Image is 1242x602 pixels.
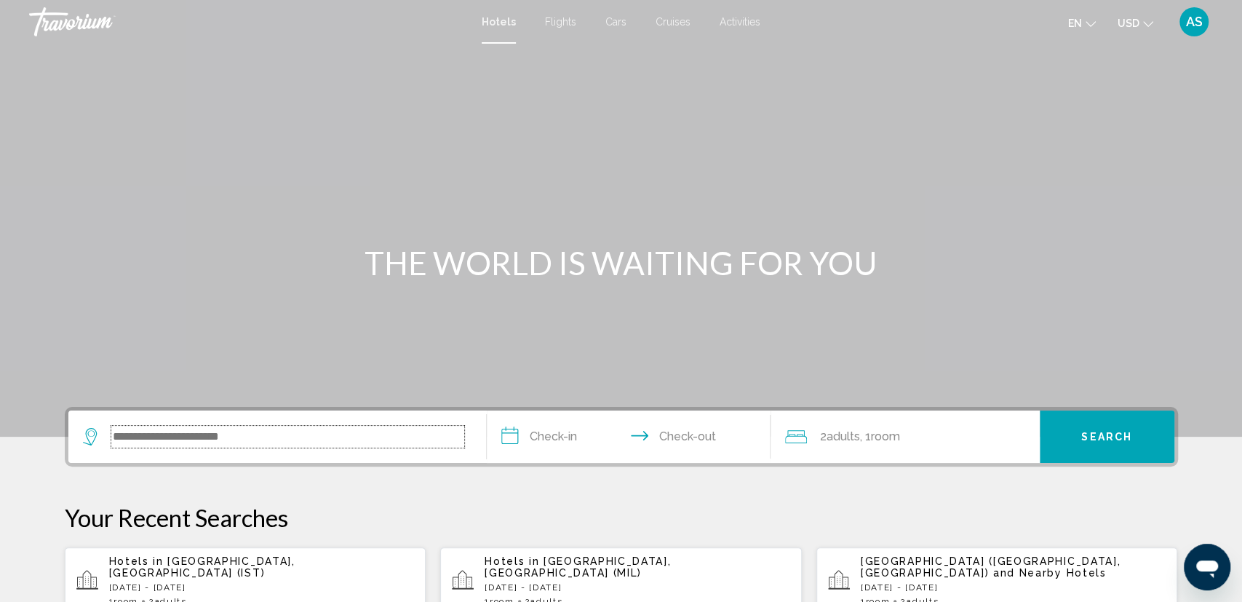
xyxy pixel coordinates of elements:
[485,582,790,593] p: [DATE] - [DATE]
[1118,17,1139,29] span: USD
[1081,432,1132,443] span: Search
[993,567,1107,579] span: and Nearby Hotels
[605,16,626,28] a: Cars
[545,16,576,28] a: Flights
[656,16,690,28] a: Cruises
[720,16,760,28] a: Activities
[1186,15,1203,29] span: AS
[68,411,1174,463] div: Search widget
[871,429,900,443] span: Room
[827,429,860,443] span: Adults
[1040,411,1174,463] button: Search
[1175,7,1213,37] button: User Menu
[1068,12,1096,33] button: Change language
[487,411,771,463] button: Check in and out dates
[861,555,1120,579] span: [GEOGRAPHIC_DATA] ([GEOGRAPHIC_DATA], [GEOGRAPHIC_DATA])
[820,427,860,447] span: 2
[1068,17,1082,29] span: en
[1184,544,1230,590] iframe: Кнопка запуска окна обмена сообщениями
[771,411,1040,463] button: Travelers: 2 adults, 0 children
[109,555,164,567] span: Hotels in
[485,555,671,579] span: [GEOGRAPHIC_DATA], [GEOGRAPHIC_DATA] (MIL)
[109,582,415,593] p: [DATE] - [DATE]
[109,555,295,579] span: [GEOGRAPHIC_DATA], [GEOGRAPHIC_DATA] (IST)
[860,427,900,447] span: , 1
[349,244,894,282] h1: THE WORLD IS WAITING FOR YOU
[485,555,539,567] span: Hotels in
[1118,12,1153,33] button: Change currency
[65,503,1178,532] p: Your Recent Searches
[29,7,467,36] a: Travorium
[861,582,1166,593] p: [DATE] - [DATE]
[482,16,516,28] a: Hotels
